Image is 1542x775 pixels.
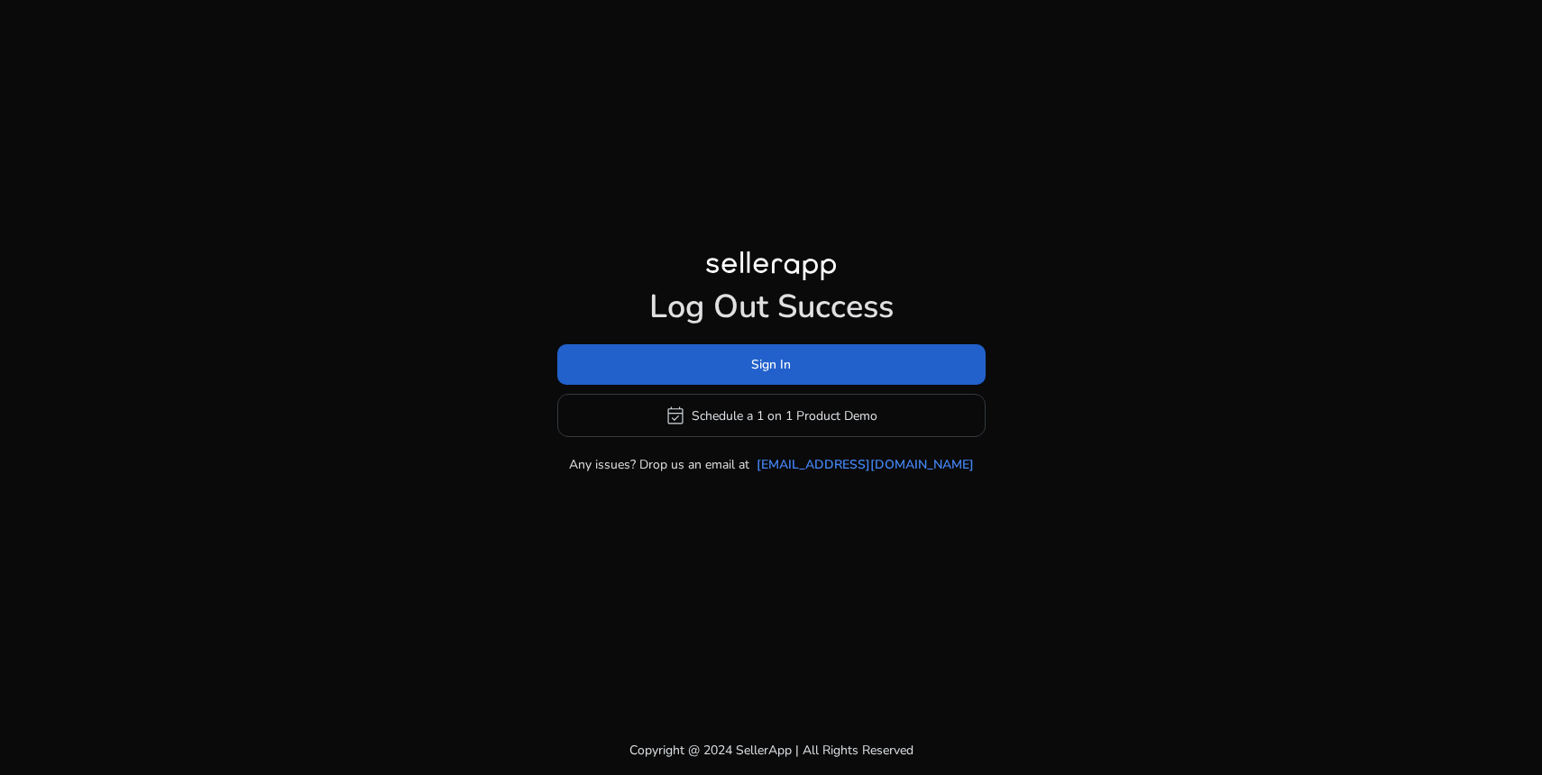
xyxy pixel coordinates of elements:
[557,394,986,437] button: event_availableSchedule a 1 on 1 Product Demo
[557,344,986,385] button: Sign In
[665,405,686,426] span: event_available
[751,355,791,374] span: Sign In
[757,455,974,474] a: [EMAIL_ADDRESS][DOMAIN_NAME]
[557,287,986,326] h1: Log Out Success
[569,455,749,474] p: Any issues? Drop us an email at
